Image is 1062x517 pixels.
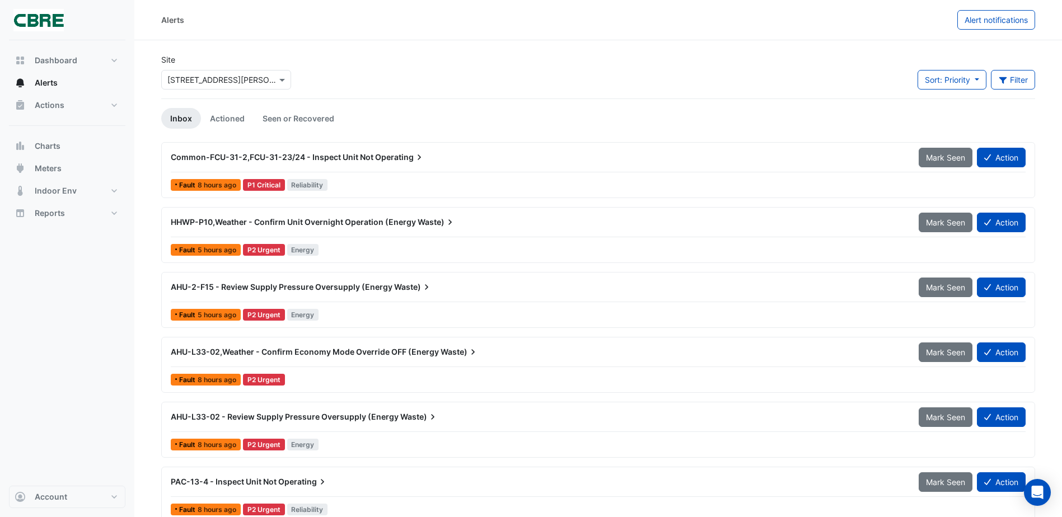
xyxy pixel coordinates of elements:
[179,377,198,383] span: Fault
[9,180,125,202] button: Indoor Env
[965,15,1028,25] span: Alert notifications
[926,347,965,357] span: Mark Seen
[171,412,399,421] span: AHU-L33-02 - Review Supply Pressure Oversupply (Energy
[179,247,198,253] span: Fault
[926,153,965,162] span: Mark Seen
[977,407,1026,427] button: Action
[9,135,125,157] button: Charts
[278,476,328,487] span: Operating
[418,217,456,228] span: Waste)
[394,281,432,293] span: Waste)
[9,72,125,94] button: Alerts
[919,407,972,427] button: Mark Seen
[15,55,26,66] app-icon: Dashboard
[1024,479,1051,506] div: Open Intercom Messenger
[35,100,64,111] span: Actions
[15,208,26,219] app-icon: Reports
[918,70,986,90] button: Sort: Priority
[35,185,77,196] span: Indoor Env
[287,504,328,515] span: Reliability
[171,477,277,486] span: PAC-13-4 - Inspect Unit Not
[171,282,392,292] span: AHU-2-F15 - Review Supply Pressure Oversupply (Energy
[243,439,285,450] div: P2 Urgent
[977,148,1026,167] button: Action
[287,439,319,450] span: Energy
[35,163,62,174] span: Meters
[35,77,58,88] span: Alerts
[35,491,67,502] span: Account
[9,486,125,508] button: Account
[287,179,328,191] span: Reliability
[243,309,285,321] div: P2 Urgent
[171,152,373,162] span: Common-FCU-31-2,FCU-31-23/24 - Inspect Unit Not
[925,75,970,84] span: Sort: Priority
[198,181,236,189] span: Tue 16-Sep-2025 08:05 AEST
[198,246,236,254] span: Tue 16-Sep-2025 10:33 AEST
[171,217,416,227] span: HHWP-P10,Weather - Confirm Unit Overnight Operation (Energy
[957,10,1035,30] button: Alert notifications
[243,179,285,191] div: P1 Critical
[161,108,201,129] a: Inbox
[35,208,65,219] span: Reports
[15,100,26,111] app-icon: Actions
[977,213,1026,232] button: Action
[35,140,60,152] span: Charts
[977,342,1026,362] button: Action
[198,311,236,319] span: Tue 16-Sep-2025 10:19 AEST
[198,505,236,514] span: Tue 16-Sep-2025 08:04 AEST
[15,163,26,174] app-icon: Meters
[375,152,425,163] span: Operating
[926,283,965,292] span: Mark Seen
[179,182,198,189] span: Fault
[926,218,965,227] span: Mark Seen
[9,157,125,180] button: Meters
[161,14,184,26] div: Alerts
[287,309,319,321] span: Energy
[15,77,26,88] app-icon: Alerts
[179,506,198,513] span: Fault
[179,312,198,318] span: Fault
[9,202,125,224] button: Reports
[35,55,77,66] span: Dashboard
[926,477,965,487] span: Mark Seen
[243,504,285,515] div: P2 Urgent
[15,140,26,152] app-icon: Charts
[254,108,343,129] a: Seen or Recovered
[161,54,175,65] label: Site
[919,472,972,492] button: Mark Seen
[919,148,972,167] button: Mark Seen
[919,213,972,232] button: Mark Seen
[15,185,26,196] app-icon: Indoor Env
[926,412,965,422] span: Mark Seen
[441,346,479,358] span: Waste)
[977,278,1026,297] button: Action
[198,375,236,384] span: Tue 16-Sep-2025 08:04 AEST
[9,49,125,72] button: Dashboard
[9,94,125,116] button: Actions
[400,411,438,422] span: Waste)
[198,440,236,449] span: Tue 16-Sep-2025 08:04 AEST
[201,108,254,129] a: Actioned
[287,244,319,256] span: Energy
[171,347,439,356] span: AHU-L33-02,Weather - Confirm Economy Mode Override OFF (Energy
[13,9,64,31] img: Company Logo
[977,472,1026,492] button: Action
[243,244,285,256] div: P2 Urgent
[919,278,972,297] button: Mark Seen
[179,441,198,448] span: Fault
[991,70,1036,90] button: Filter
[243,374,285,386] div: P2 Urgent
[919,342,972,362] button: Mark Seen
